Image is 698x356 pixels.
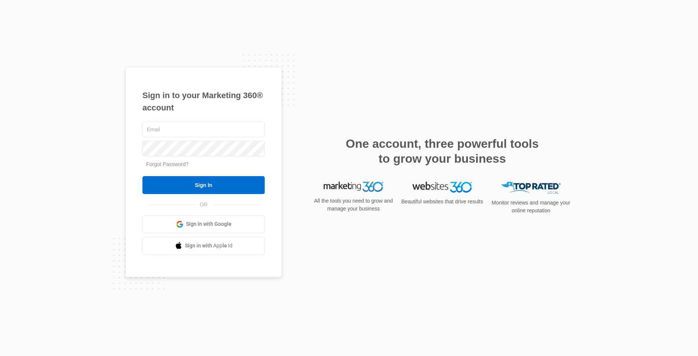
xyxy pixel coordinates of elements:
h1: Sign in to your Marketing 360® account [142,89,265,114]
span: Sign in with Apple Id [185,242,233,250]
img: Marketing 360 [324,182,383,192]
h2: One account, three powerful tools to grow your business [343,136,541,166]
input: Sign In [142,176,265,194]
img: Top Rated Local [501,182,561,194]
input: Email [142,122,265,137]
a: Sign in with Google [142,215,265,233]
img: Websites 360 [412,182,472,193]
a: Forgot Password? [146,161,189,167]
span: OR [195,201,213,209]
p: Beautiful websites that drive results [400,198,484,206]
span: Sign in with Google [186,220,232,228]
p: All the tools you need to grow and manage your business [312,197,395,213]
a: Sign in with Apple Id [142,237,265,255]
p: Monitor reviews and manage your online reputation [489,199,573,215]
